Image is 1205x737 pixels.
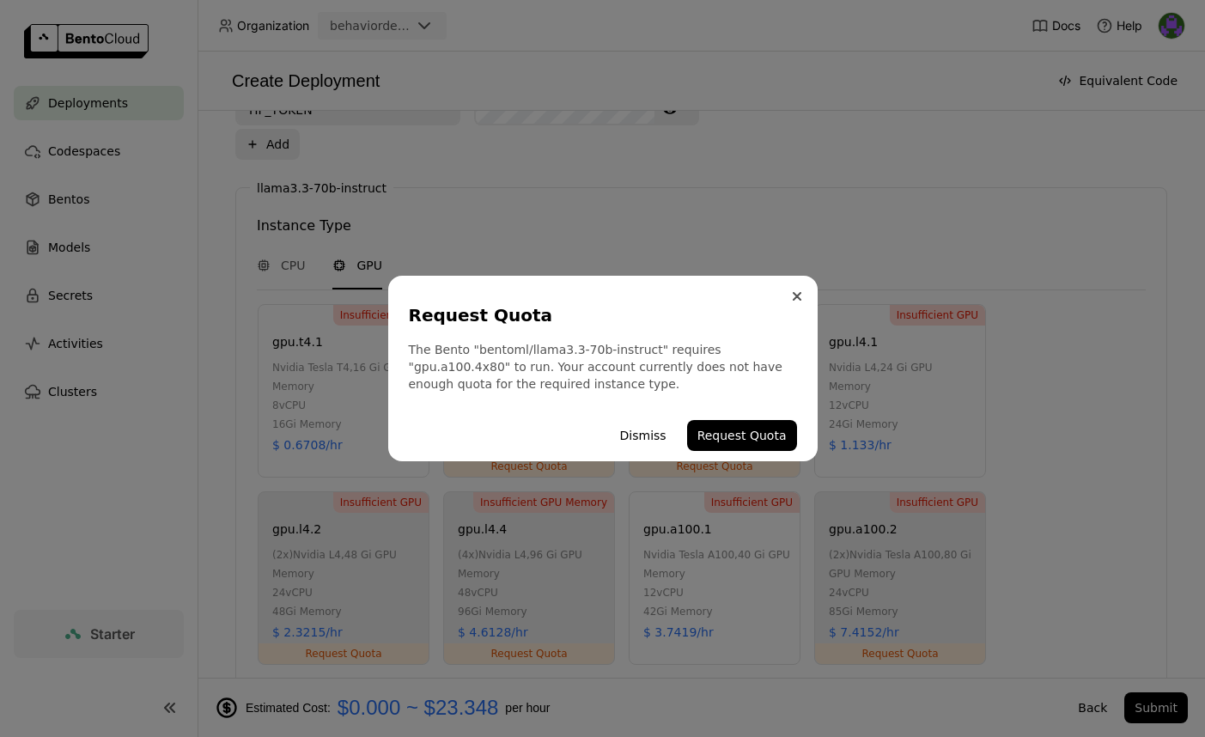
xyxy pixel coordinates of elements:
[388,276,818,461] div: dialog
[409,303,790,327] div: Request Quota
[409,341,797,393] div: The Bento "bentoml/llama3.3-70b-instruct" requires "gpu.a100.4x80" to run. Your account currently...
[687,420,797,451] button: Request Quota
[610,420,677,451] button: Dismiss
[787,286,807,307] button: Close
